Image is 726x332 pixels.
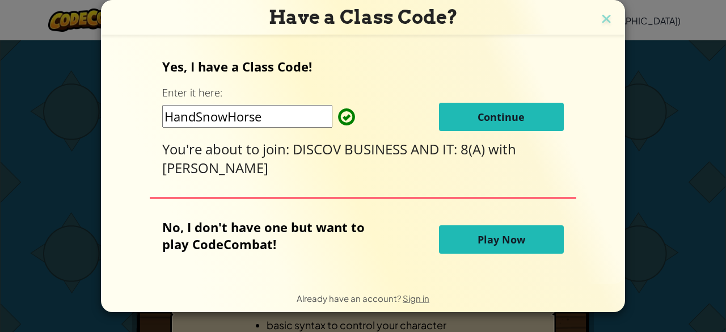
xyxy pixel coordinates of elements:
[162,218,382,253] p: No, I don't have one but want to play CodeCombat!
[162,158,268,177] span: [PERSON_NAME]
[478,110,525,124] span: Continue
[403,293,429,304] a: Sign in
[297,293,403,304] span: Already have an account?
[269,6,458,28] span: Have a Class Code?
[162,140,293,158] span: You're about to join:
[162,58,563,75] p: Yes, I have a Class Code!
[439,103,564,131] button: Continue
[293,140,488,158] span: DISCOV BUSINESS AND IT: 8(A)
[599,11,614,28] img: close icon
[488,140,516,158] span: with
[162,86,222,100] label: Enter it here:
[478,233,525,246] span: Play Now
[439,225,564,254] button: Play Now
